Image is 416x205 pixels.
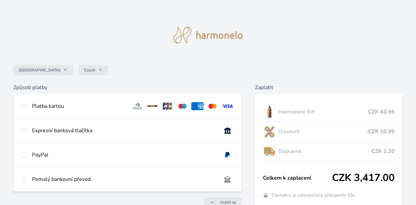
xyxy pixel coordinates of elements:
span: Transakce je zabezpečena připojením SSL [271,192,356,199]
img: CLEAN_BIFI_se_stinem_x-lo.jpg [263,104,276,120]
img: maestro.svg [176,102,189,110]
div: Platba kartou [32,102,126,110]
div: Pomalý bankovní převod [32,175,216,183]
img: paypal.svg [221,151,234,159]
img: delivery-lo.png [263,143,276,160]
span: CZK 1.20 [371,147,395,155]
img: amex.svg [191,102,204,110]
span: Celkem k zaplacení [263,174,332,182]
span: Harmonelo Bifi [278,108,368,116]
span: CZK 3,417.00 [332,172,395,184]
h6: Zaplatit [255,83,403,91]
img: discount-lo.png [263,123,276,140]
button: Czech [79,65,108,75]
div: PayPal [32,151,216,159]
img: discover.svg [146,102,159,110]
img: visa.svg [221,102,234,110]
img: onlineBanking_CZ.svg [221,127,234,135]
span: Dopravné [278,147,371,155]
div: Expresní banková tlačítka [32,127,216,135]
h6: Způsob platby [13,83,242,91]
span: [GEOGRAPHIC_DATA] [19,67,60,73]
span: Czech [84,67,95,73]
button: [GEOGRAPHIC_DATA] [13,65,73,75]
img: jcb.svg [161,102,174,110]
span: -CZK 10.99 [366,128,395,136]
img: logo.svg [173,27,243,43]
span: Discount [278,128,366,136]
span: Vrátit se [220,200,236,205]
img: bankTransfer_IBAN.svg [221,175,234,183]
img: mc.svg [206,102,219,110]
span: CZK 43.96 [368,108,395,116]
img: diners.svg [131,102,144,110]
